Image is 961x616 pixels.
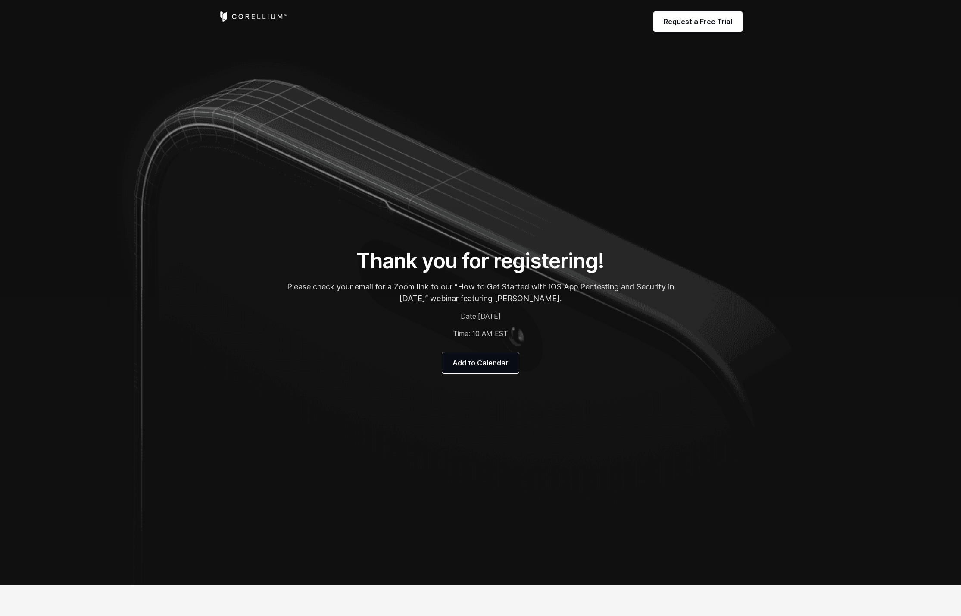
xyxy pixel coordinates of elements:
[287,281,674,304] p: Please check your email for a Zoom link to our “How to Get Started with iOS App Pentesting and Se...
[287,328,674,339] p: Time: 10 AM EST
[287,248,674,274] h1: Thank you for registering!
[478,312,501,321] span: [DATE]
[442,352,519,373] a: Add to Calendar
[653,11,743,32] a: Request a Free Trial
[452,358,509,368] span: Add to Calendar
[664,16,732,27] span: Request a Free Trial
[218,11,287,22] a: Corellium Home
[287,311,674,321] p: Date:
